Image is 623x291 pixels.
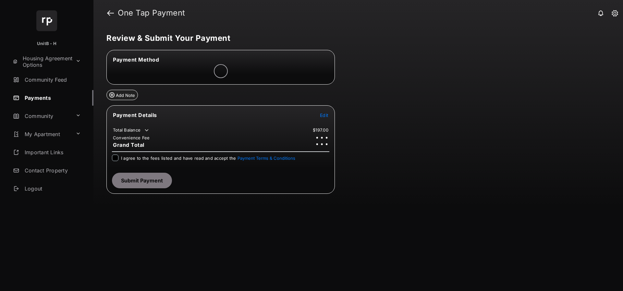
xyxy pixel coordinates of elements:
button: Edit [320,112,328,118]
span: I agree to the fees listed and have read and accept the [121,156,295,161]
img: svg+xml;base64,PHN2ZyB4bWxucz0iaHR0cDovL3d3dy53My5vcmcvMjAwMC9zdmciIHdpZHRoPSI2NCIgaGVpZ2h0PSI2NC... [36,10,57,31]
span: Payment Details [113,112,157,118]
h5: Review & Submit Your Payment [106,34,605,42]
a: Contact Property [10,163,93,178]
td: Total Balance [113,127,150,134]
a: Important Links [10,145,83,160]
a: Community Feed [10,72,93,87]
span: Grand Total [113,142,144,148]
button: Add Note [106,90,138,100]
a: Logout [10,181,93,196]
button: Submit Payment [112,173,172,188]
p: UnitB - H [37,41,56,47]
strong: One Tap Payment [118,9,185,17]
span: Payment Method [113,56,159,63]
a: My Apartment [10,126,73,142]
td: Convenience Fee [113,135,150,141]
a: Payments [10,90,93,106]
span: Edit [320,112,328,118]
td: $197.00 [312,127,329,133]
button: I agree to the fees listed and have read and accept the [238,156,295,161]
a: Housing Agreement Options [10,54,73,69]
a: Community [10,108,73,124]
